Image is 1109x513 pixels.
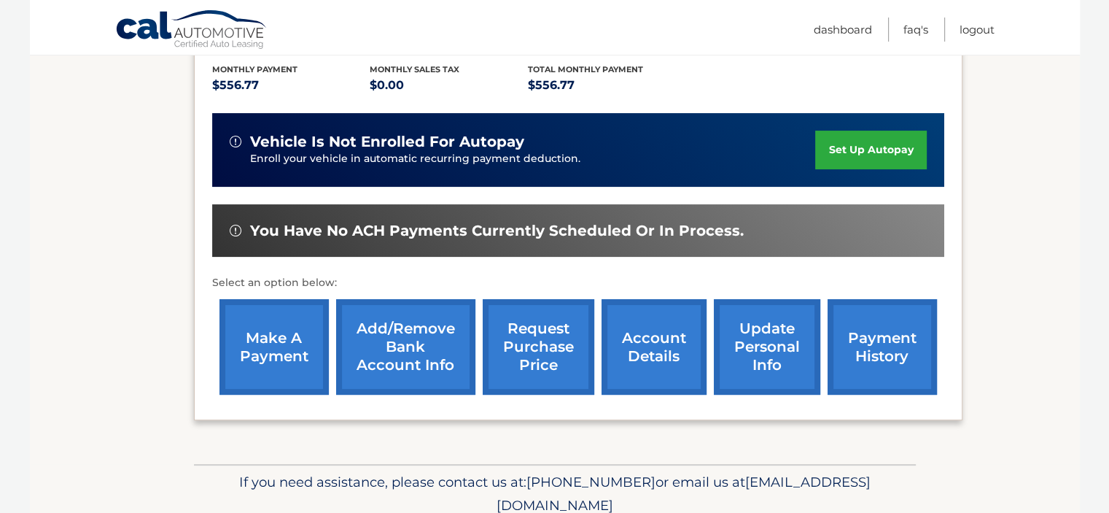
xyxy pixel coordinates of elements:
[212,64,297,74] span: Monthly Payment
[483,299,594,395] a: request purchase price
[528,64,643,74] span: Total Monthly Payment
[250,133,524,151] span: vehicle is not enrolled for autopay
[526,474,655,490] span: [PHONE_NUMBER]
[602,299,707,395] a: account details
[370,64,459,74] span: Monthly sales Tax
[528,75,686,96] p: $556.77
[115,9,268,52] a: Cal Automotive
[212,75,370,96] p: $556.77
[219,299,329,395] a: make a payment
[828,299,937,395] a: payment history
[230,225,241,236] img: alert-white.svg
[336,299,475,395] a: Add/Remove bank account info
[960,18,995,42] a: Logout
[250,151,816,167] p: Enroll your vehicle in automatic recurring payment deduction.
[814,18,872,42] a: Dashboard
[714,299,820,395] a: update personal info
[903,18,928,42] a: FAQ's
[230,136,241,147] img: alert-white.svg
[815,131,926,169] a: set up autopay
[212,274,944,292] p: Select an option below:
[250,222,744,240] span: You have no ACH payments currently scheduled or in process.
[370,75,528,96] p: $0.00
